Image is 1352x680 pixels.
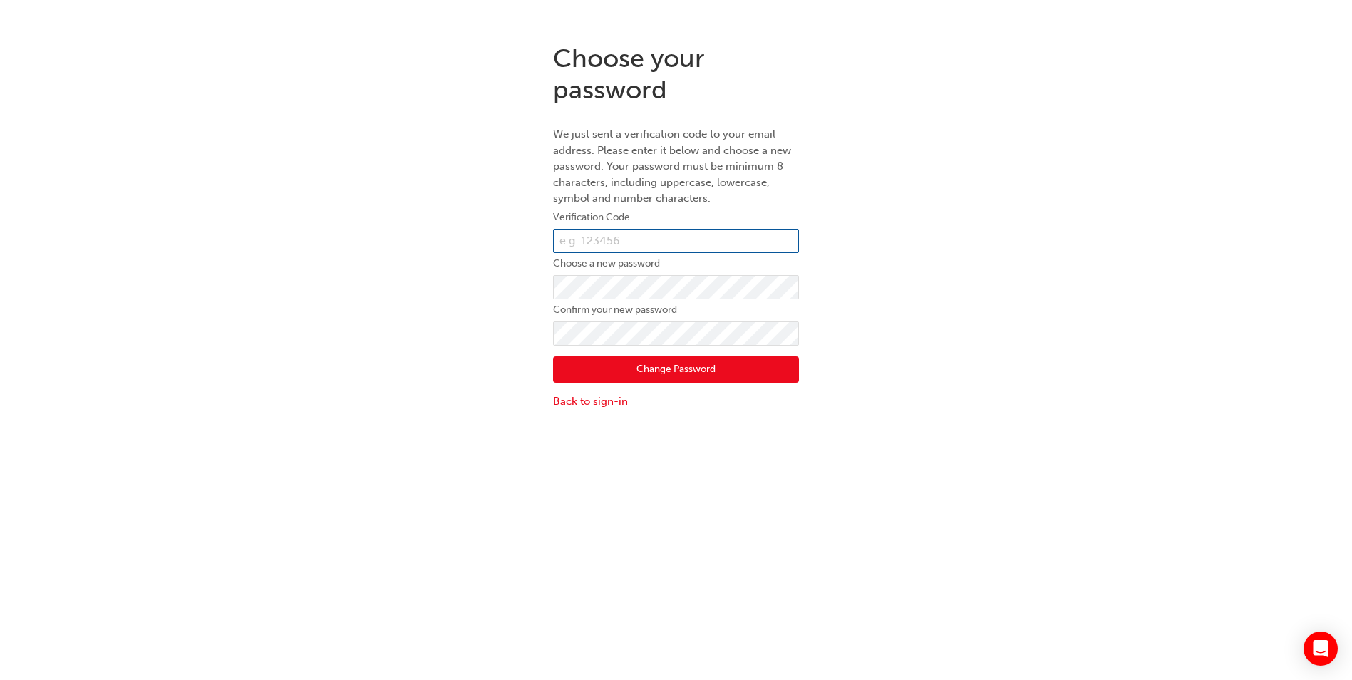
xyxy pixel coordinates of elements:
input: e.g. 123456 [553,229,799,253]
button: Change Password [553,356,799,383]
h1: Choose your password [553,43,799,105]
a: Back to sign-in [553,393,799,410]
label: Confirm your new password [553,302,799,319]
div: Open Intercom Messenger [1304,632,1338,666]
label: Verification Code [553,209,799,226]
p: We just sent a verification code to your email address. Please enter it below and choose a new pa... [553,126,799,207]
label: Choose a new password [553,255,799,272]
